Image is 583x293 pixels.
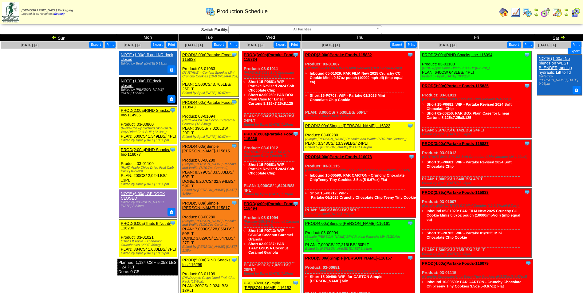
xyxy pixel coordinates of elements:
[571,7,581,17] img: calendarcustomer.gif
[293,52,299,58] img: Tooltip
[568,48,581,54] button: Export
[248,229,293,241] a: Short 15-P0713: WIP – GSUSA Coconut Caramel Granola
[420,51,532,80] div: Product: 03-01108 PLAN: 640CS / 643LBS / 4PLT
[407,123,413,129] img: Tooltip
[179,34,240,41] td: Tue
[510,7,520,17] img: line_graph.gif
[182,71,238,82] div: (PARTAKE – Confetti Sprinkle Mini Crunchy Cookies (10-0.67oz/6-6.7oz) )
[305,154,372,159] a: PROD(4:00a)Partake Foods-116078
[185,43,203,47] span: [DATE] [+]
[167,95,175,103] button: Delete Note
[539,56,572,75] a: NOTE (1:00a) No blends on WEST BLENDER, adding hydraulic Lift to lid
[244,281,291,290] a: PROD(4:00a)Simple [PERSON_NAME]-116153
[21,43,38,47] span: [DATE] [+]
[571,41,581,48] button: Print
[422,252,531,256] div: Edited by Bpali [DATE] 9:33pm
[422,204,531,208] div: (Partake 2024 CARTON CC Mini Cookies (10-0.67oz/6-6.7oz))
[121,79,161,88] a: NOTE (1:00a) FF dock closed.
[305,270,415,273] div: (Simple [PERSON_NAME] (6/12.9oz Cartons))
[310,173,404,182] a: Inbound 10-00590: PAR CARTON - Crunchy Chocolate ChipTeeny Tiny Cookies 3.5oz(5-0.67oz) Flat
[244,220,300,227] div: (Partake-GSUSA Coconut Caramel Granola (12-24oz))
[420,82,532,138] div: Product: 03-01011 PLAN: 2,976CS / 6,142LBS / 24PLT
[117,259,178,275] div: Planned: 1,184 CS ~ 5,053 LBS ~ 24 PLT Done: 0 CS
[310,71,404,84] a: Inbound 05-01029: PAR FILM New 2025 Crunchy CC Cookie Minis 0.67oz pouch (10000imp/roll) (imp equ...
[231,52,237,58] img: Tooltip
[305,256,392,260] a: PROD(5:00a)Simple [PERSON_NAME]-116157
[305,146,415,149] div: Edited by [PERSON_NAME] [DATE] 1:48pm
[240,34,301,41] td: Wed
[523,41,534,48] button: Print
[305,212,416,216] div: Edited by Bpali [DATE] 9:40pm
[182,100,234,109] a: PROD(4:00a)Partake Foods-113943
[305,221,390,226] a: PROD(4:00a)Simple [PERSON_NAME]-116161
[182,119,238,126] div: (Partake-GSUSA Coconut Caramel Granola (12-24oz))
[121,191,165,201] a: NOTE (6:00a) GF DOCK CLOSED
[534,7,539,12] img: arrowleft.gif
[182,162,238,170] div: (Simple [PERSON_NAME] Pancake and Waffle (6/10.7oz Cartons))
[0,34,117,41] td: Sun
[573,86,581,94] button: Delete Note
[89,41,103,48] button: Export
[246,43,264,47] span: [DATE] [+]
[182,135,238,139] div: Edited by Bpali [DATE] 10:07pm
[244,201,297,211] a: PROD(4:00a)Partake Foods-115494
[560,35,565,40] img: arrowright.gif
[406,41,417,48] button: Print
[439,43,456,47] a: [DATE] [+]
[121,182,177,186] div: Edited by Bpali [DATE] 10:08pm
[248,162,294,175] a: Short 15-P0681: WIP - Partake Revised 2024 Soft Chocolate Chip
[248,93,293,106] a: Short 02-00250: PAR BOX Plain Case for Linear Cartons 8.125x7.25x8.125
[305,168,416,172] div: (Crunchy Chocolate Chip Teeny Tiny Cookies (6-3.35oz/5-0.67oz))
[117,34,179,41] td: Mon
[231,200,237,206] img: Tooltip
[121,201,175,208] div: Edited by [PERSON_NAME] [DATE] 3:23pm
[182,201,230,210] a: PROD(5:00a)Simple [PERSON_NAME]-115817
[54,12,65,16] a: (logout)
[507,41,521,48] button: Export
[244,193,300,196] div: Edited by Bpali [DATE] 7:19pm
[322,43,340,47] a: [DATE] [+]
[301,34,418,41] td: Thu
[422,190,489,195] a: PROD(3:35a)Partake Foods-115833
[121,240,177,247] div: (That's It Apple + Cinnamon Crunchables (200/0.35oz))
[151,41,164,48] button: Export
[231,257,237,263] img: Tooltip
[422,141,489,146] a: PROD(3:00a)Partake Foods-115837
[121,88,175,95] div: Edited by [PERSON_NAME] [DATE] 1:55pm
[499,7,509,17] img: home.gif
[422,132,531,136] div: Edited by Bpali [DATE] 6:04pm
[427,111,509,120] a: Short 02-00250: PAR BOX Plain Case for Linear Cartons 8.125x7.25x8.125
[422,53,492,57] a: PROD(2:00a)RIND Snacks, Inc-116094
[390,41,404,48] button: Export
[231,143,237,149] img: Tooltip
[539,75,580,86] div: Edited by [PERSON_NAME] [DATE] 9:05pm
[121,139,177,142] div: Edited by Bpali [DATE] 10:08pm
[274,41,287,48] button: Export
[52,35,57,40] img: arrowleft.gif
[181,199,239,254] div: Product: 03-00280 PLAN: 7,000CS / 28,056LBS / 50PLT DONE: 3,829CS / 15,347LBS / 27PLT
[170,220,176,226] img: Tooltip
[22,9,73,12] span: [DEMOGRAPHIC_DATA] Packaging
[289,41,300,48] button: Print
[304,153,416,218] div: Product: 03-01115 PLAN: 640CS / 806LBS / 5PLT
[217,8,268,15] span: Production Schedule
[305,235,415,242] div: (Simple [PERSON_NAME] JAW Protein Pancake Mix (6/10.4oz Cartons))
[244,132,297,141] a: PROD(3:00a)Partake Foods-115836
[182,144,230,153] a: PROD(4:00a)Simple [PERSON_NAME]-115815
[248,242,288,255] a: Short 02-00287: PAR TRAY GSUSA Coconut Caramel Granola
[420,140,532,187] div: Product: 03-01012 PLAN: 1,000CS / 1,640LBS / 4PLT
[535,34,583,41] td: Sat
[121,108,170,117] a: PROD(2:00a)RIND Snacks, Inc-114935
[124,43,141,47] a: [DATE] [+]
[534,12,539,17] img: arrowright.gif
[525,260,531,266] img: Tooltip
[304,220,415,252] div: Product: 03-00904 PLAN: 7,000CS / 27,216LBS / 50PLT
[2,2,19,22] img: zoroco-logo-small.webp
[564,12,569,17] img: arrowright.gif
[538,43,556,47] span: [DATE] [+]
[305,66,415,70] div: (Partake 2024 CARTON CC Mini Cookies (10-0.67oz/6-6.7oz))
[422,66,531,70] div: (RIND Apple Chips Dried Fruit SUP(6-2.7oz))
[541,7,550,17] img: calendarblend.gif
[231,99,237,105] img: Tooltip
[427,102,512,111] a: Short 15-P0681: WIP - Partake Revised 2024 Soft Chocolate Chip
